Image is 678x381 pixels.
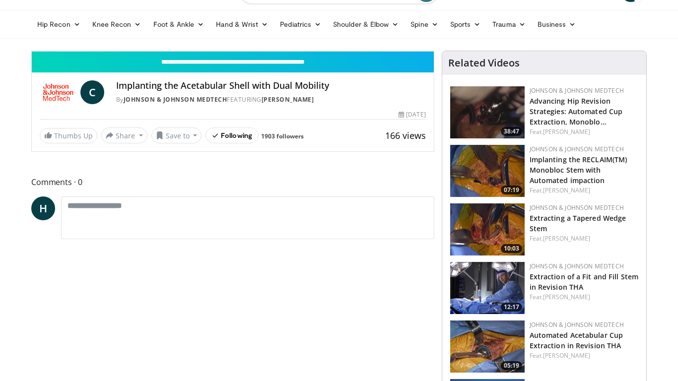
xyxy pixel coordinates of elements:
[405,14,444,34] a: Spine
[450,86,525,138] img: 9f1a5b5d-2ba5-4c40-8e0c-30b4b8951080.150x105_q85_crop-smart_upscale.jpg
[543,186,590,194] a: [PERSON_NAME]
[450,145,525,197] img: ffc33e66-92ed-4f11-95c4-0a160745ec3c.150x105_q85_crop-smart_upscale.jpg
[530,262,624,270] a: Johnson & Johnson MedTech
[530,145,624,153] a: Johnson & Johnson MedTech
[530,320,624,329] a: Johnson & Johnson MedTech
[543,234,590,243] a: [PERSON_NAME]
[450,320,525,373] img: d5b2f4bf-f70e-4130-8279-26f7233142ac.150x105_q85_crop-smart_upscale.jpg
[385,129,426,141] span: 166 views
[530,155,627,185] a: Implanting the RECLAIM(TM) Monobloc Stem with Automated impaction
[532,14,582,34] a: Business
[31,196,55,220] a: H
[450,145,525,197] a: 07:19
[327,14,405,34] a: Shoulder & Elbow
[210,14,274,34] a: Hand & Wrist
[543,351,590,360] a: [PERSON_NAME]
[450,203,525,255] a: 10:03
[124,95,227,104] a: Johnson & Johnson MedTech
[501,244,522,253] span: 10:03
[80,80,104,104] a: C
[40,80,76,104] img: Johnson & Johnson MedTech
[530,330,623,350] a: Automated Acetabular Cup Extraction in Revision THA
[261,132,304,140] a: 1903 followers
[486,14,532,34] a: Trauma
[450,262,525,314] img: 82aed312-2a25-4631-ae62-904ce62d2708.150x105_q85_crop-smart_upscale.jpg
[530,186,638,195] div: Feat.
[501,361,522,370] span: 05:19
[31,14,86,34] a: Hip Recon
[32,51,434,52] video-js: Video Player
[450,86,525,138] a: 38:47
[530,351,638,360] div: Feat.
[40,128,97,143] a: Thumbs Up
[530,293,638,302] div: Feat.
[101,127,147,143] button: Share
[147,14,210,34] a: Foot & Ankle
[501,127,522,136] span: 38:47
[501,303,522,312] span: 12:17
[530,86,624,95] a: Johnson & Johnson MedTech
[205,127,259,143] button: Following
[262,95,314,104] a: [PERSON_NAME]
[151,127,202,143] button: Save to
[530,234,638,243] div: Feat.
[450,203,525,255] img: 0b84e8e2-d493-4aee-915d-8b4f424ca292.150x105_q85_crop-smart_upscale.jpg
[543,293,590,301] a: [PERSON_NAME]
[116,95,426,104] div: By FEATURING
[530,272,638,292] a: Extraction of a Fit and Fill Stem in Revision THA
[450,262,525,314] a: 12:17
[530,127,638,136] div: Feat.
[501,186,522,194] span: 07:19
[274,14,327,34] a: Pediatrics
[444,14,487,34] a: Sports
[530,203,624,212] a: Johnson & Johnson MedTech
[86,14,147,34] a: Knee Recon
[116,80,426,91] h4: Implanting the Acetabular Shell with Dual Mobility
[31,176,434,189] span: Comments 0
[530,96,623,127] a: Advancing Hip Revision Strategies: Automated Cup Extraction, Monoblo…
[530,213,626,233] a: Extracting a Tapered Wedge Stem
[448,57,520,69] h4: Related Videos
[450,320,525,373] a: 05:19
[543,127,590,136] a: [PERSON_NAME]
[399,110,425,119] div: [DATE]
